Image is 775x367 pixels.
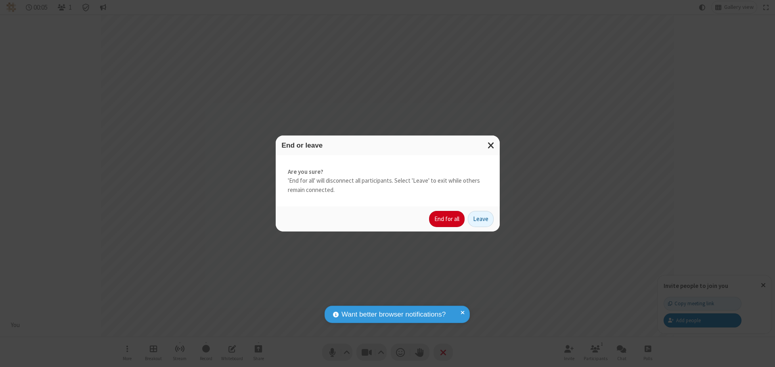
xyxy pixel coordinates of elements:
h3: End or leave [282,142,494,149]
button: Leave [468,211,494,227]
div: 'End for all' will disconnect all participants. Select 'Leave' to exit while others remain connec... [276,155,500,207]
strong: Are you sure? [288,167,488,177]
button: End for all [429,211,465,227]
button: Close modal [483,136,500,155]
span: Want better browser notifications? [341,309,446,320]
